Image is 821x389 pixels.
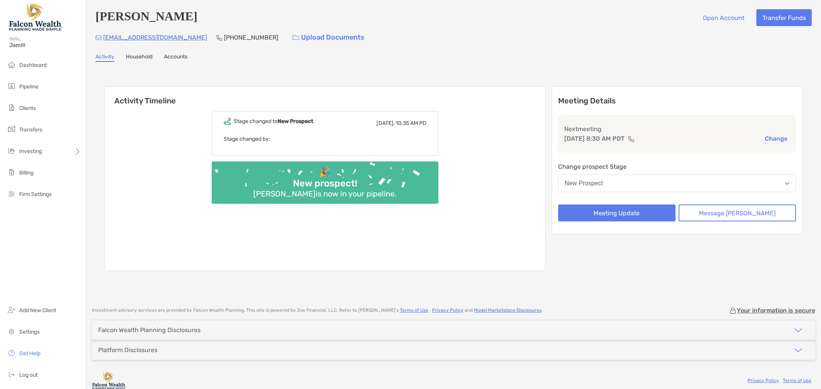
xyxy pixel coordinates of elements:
[7,370,16,379] img: logout icon
[288,29,370,46] a: Upload Documents
[558,96,796,106] p: Meeting Details
[98,326,201,334] div: Falcon Wealth Planning Disclosures
[558,204,676,221] button: Meeting Update
[19,307,56,314] span: Add New Client
[19,350,40,357] span: Get Help
[7,81,16,91] img: pipeline icon
[92,308,543,313] p: Investment advisory services are provided by Falcon Wealth Planning . This site is powered by Zoe...
[95,35,102,40] img: Email Icon
[376,120,395,126] span: [DATE],
[19,372,38,378] span: Log out
[234,118,313,125] div: Stage changed to
[679,204,796,221] button: Message [PERSON_NAME]
[564,134,625,143] p: [DATE] 8:30 AM PDT
[224,134,426,144] p: Stage changed by:
[19,62,47,68] span: Dashboard
[7,189,16,198] img: firm-settings icon
[783,378,811,383] a: Terms of Use
[9,42,81,48] span: Jamil!
[316,167,334,178] div: 🎉
[7,327,16,336] img: settings icon
[95,9,197,26] h4: [PERSON_NAME]
[19,126,42,133] span: Transfers
[7,168,16,177] img: billing icon
[7,60,16,69] img: dashboard icon
[785,182,789,185] img: Open dropdown arrow
[558,175,796,192] button: New Prospect
[224,118,231,125] img: Event icon
[7,125,16,134] img: transfers icon
[564,124,790,134] p: Next meeting
[762,135,790,143] button: Change
[19,191,52,198] span: Firm Settings
[19,105,36,111] span: Clients
[293,35,299,40] img: button icon
[697,9,750,26] button: Open Account
[432,308,463,313] a: Privacy Policy
[278,118,313,125] b: New Prospect
[290,178,360,189] div: New prospect!
[105,87,545,105] h6: Activity Timeline
[224,33,278,42] p: [PHONE_NUMBER]
[565,180,603,187] div: New Prospect
[474,308,542,313] a: Model Marketplace Disclosures
[250,189,400,198] div: [PERSON_NAME] is now in your pipeline.
[7,146,16,155] img: investing icon
[7,305,16,314] img: add_new_client icon
[794,326,803,335] img: icon arrow
[756,9,812,26] button: Transfer Funds
[19,329,40,335] span: Settings
[396,120,426,126] span: 10:35 AM PD
[794,346,803,355] img: icon arrow
[558,162,796,171] p: Change prospect Stage
[98,346,157,354] div: Platform Disclosures
[400,308,428,313] a: Terms of Use
[103,33,207,42] p: [EMAIL_ADDRESS][DOMAIN_NAME]
[19,83,38,90] span: Pipeline
[7,348,16,357] img: get-help icon
[95,53,114,62] a: Activity
[164,53,187,62] a: Accounts
[9,3,63,31] img: Falcon Wealth Planning Logo
[216,35,222,41] img: Phone Icon
[212,161,438,197] img: Confetti
[747,378,779,383] a: Privacy Policy
[19,148,42,155] span: Investing
[126,53,152,62] a: Household
[92,372,127,389] img: company logo
[628,136,635,142] img: communication type
[19,170,33,176] span: Billing
[7,103,16,112] img: clients icon
[737,307,815,314] p: Your information is secure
